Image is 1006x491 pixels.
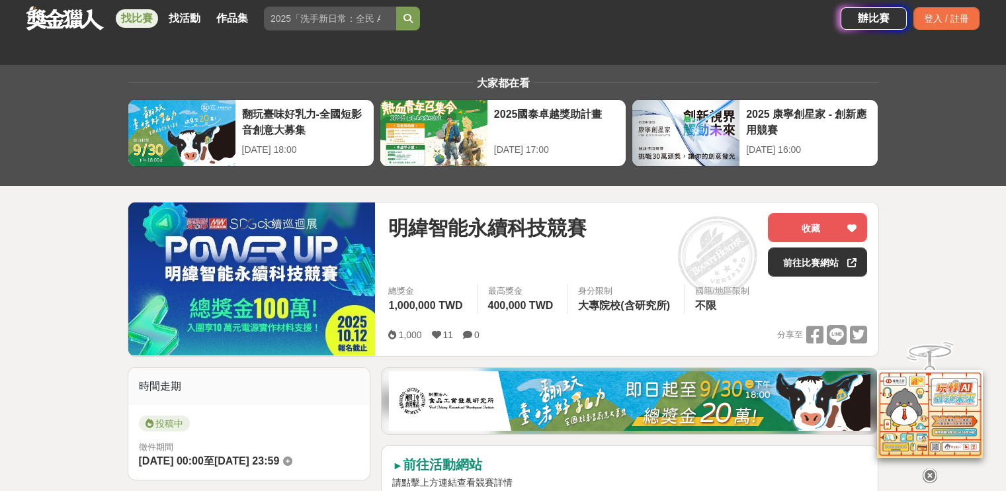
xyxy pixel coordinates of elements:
span: [DATE] 00:00 [139,455,204,467]
div: [DATE] 17:00 [494,143,619,157]
span: 不限 [695,300,716,311]
p: 請點擊上方連結查看競賽詳情 [392,476,867,490]
a: 2025國泰卓越獎助計畫[DATE] 17:00 [380,99,626,167]
span: 至 [204,455,214,467]
button: 收藏 [768,213,867,242]
span: 大家都在看 [474,77,533,89]
span: 分享至 [777,325,803,345]
a: 2025 康寧創星家 - 創新應用競賽[DATE] 16:00 [632,99,878,167]
span: [DATE] 23:59 [214,455,279,467]
div: 2025國泰卓越獎助計畫 [494,107,619,136]
div: [DATE] 16:00 [746,143,871,157]
span: 最高獎金 [488,285,557,298]
input: 2025「洗手新日常：全民 ALL IN」洗手歌全台徵選 [264,7,396,30]
span: 投稿中 [139,416,190,431]
a: 作品集 [211,9,253,28]
a: 找活動 [163,9,206,28]
div: [DATE] 18:00 [242,143,367,157]
img: 1c81a89c-c1b3-4fd6-9c6e-7d29d79abef5.jpg [389,371,870,431]
img: Cover Image [128,202,376,355]
span: 大專院校(含研究所) [578,300,670,311]
div: 身分限制 [578,285,673,298]
a: 前往比賽網站 [768,247,867,277]
span: 1,000,000 TWD [388,300,462,311]
div: 時間走期 [128,368,370,405]
span: 1,000 [398,330,421,340]
span: 0 [474,330,480,340]
span: ► [392,460,403,471]
a: 找比賽 [116,9,158,28]
a: 辦比賽 [841,7,907,30]
span: 11 [443,330,454,340]
span: 400,000 TWD [488,300,554,311]
div: 翻玩臺味好乳力-全國短影音創意大募集 [242,107,367,136]
div: 登入 / 註冊 [913,7,980,30]
a: 翻玩臺味好乳力-全國短影音創意大募集[DATE] 18:00 [128,99,374,167]
span: 徵件期間 [139,442,173,452]
a: ►前往活動網站 [392,457,482,472]
img: d2146d9a-e6f6-4337-9592-8cefde37ba6b.png [877,370,983,458]
div: 2025 康寧創星家 - 創新應用競賽 [746,107,871,136]
span: 明緯智能永續科技競賽 [388,213,587,243]
span: 總獎金 [388,285,466,298]
strong: 前往活動網站 [403,457,482,472]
